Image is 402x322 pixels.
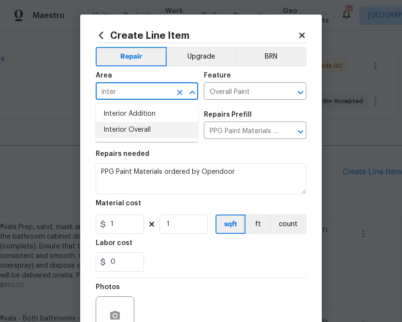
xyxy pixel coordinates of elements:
h5: Material cost [96,200,141,207]
button: Clear [173,86,187,99]
button: ft [245,215,270,234]
button: Open [294,86,307,99]
button: count [270,215,306,234]
button: sqft [215,215,245,234]
button: Repair [96,47,167,66]
button: Open [294,125,307,138]
h5: Feature [204,72,231,79]
button: Close [186,86,199,99]
h5: Labor cost [96,240,132,246]
button: BRN [235,47,306,66]
li: Interior Overall [96,122,198,138]
li: Interior Addition [96,106,198,122]
h5: Repairs Prefill [204,111,252,118]
button: Upgrade [167,47,236,66]
textarea: PPG Paint Materials ordered by Opendoor [96,163,306,194]
h5: Repairs needed [96,151,149,157]
h5: Area [96,72,112,79]
h2: Create Line Item [96,30,298,41]
h5: Photos [96,284,120,291]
